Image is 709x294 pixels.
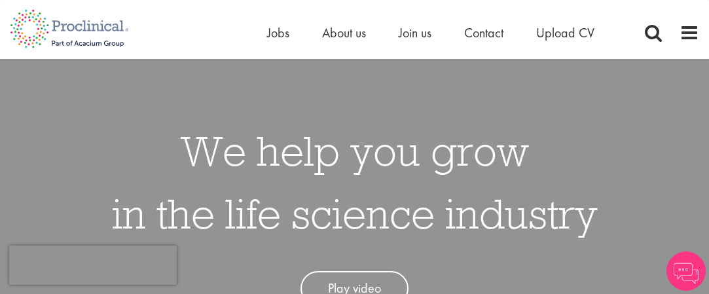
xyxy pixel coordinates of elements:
[464,24,503,41] a: Contact
[322,24,366,41] a: About us
[399,24,431,41] a: Join us
[112,119,598,245] h1: We help you grow in the life science industry
[666,251,706,291] img: Chatbot
[536,24,594,41] a: Upload CV
[267,24,289,41] a: Jobs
